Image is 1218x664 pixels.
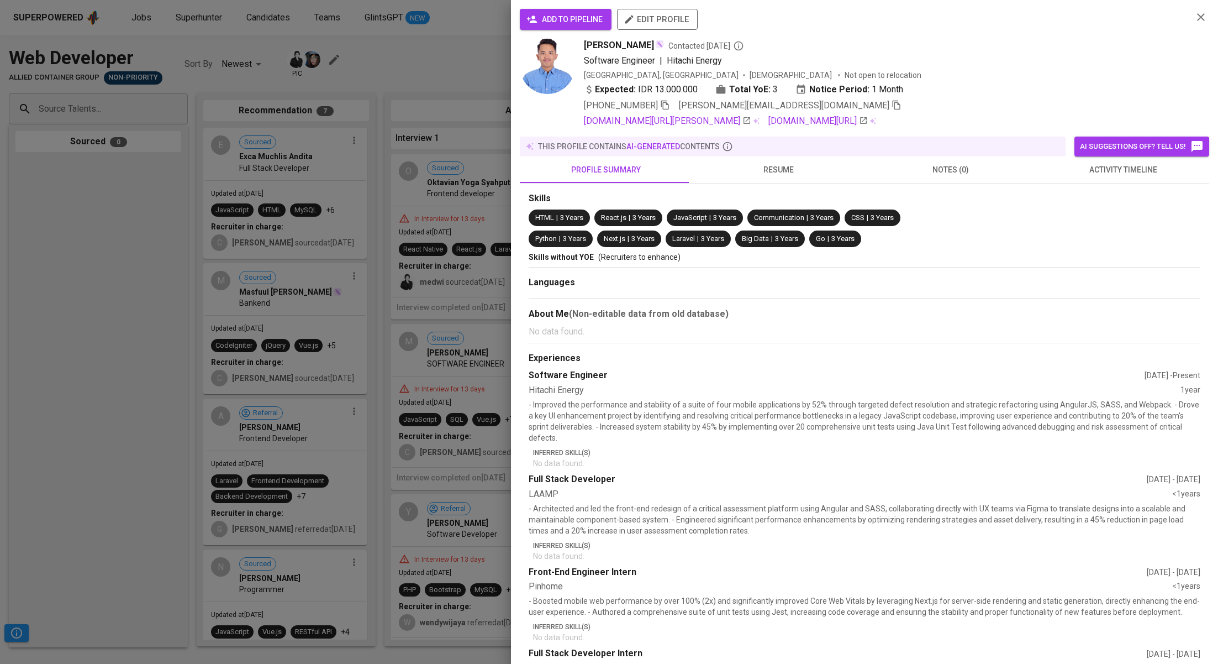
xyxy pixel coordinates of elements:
[529,581,1172,593] div: Pinhome
[673,213,707,222] span: JavaScript
[529,307,1200,321] div: About Me
[845,70,921,81] p: Not open to relocation
[754,213,804,222] span: Communication
[809,83,869,96] b: Notice Period:
[533,551,1200,562] p: No data found.
[584,70,739,81] div: [GEOGRAPHIC_DATA], [GEOGRAPHIC_DATA]
[584,100,658,111] span: [PHONE_NUMBER]
[679,100,889,111] span: [PERSON_NAME][EMAIL_ADDRESS][DOMAIN_NAME]
[701,234,724,243] span: 3 Years
[529,325,1200,338] p: No data found.
[1147,567,1200,578] div: [DATE] - [DATE]
[1147,474,1200,485] div: [DATE] - [DATE]
[713,213,736,222] span: 3 Years
[569,309,729,319] b: (Non-editable data from old database)
[529,276,1200,289] div: Languages
[1147,649,1200,660] div: [DATE] - [DATE]
[617,14,698,23] a: edit profile
[533,622,1200,632] p: Inferred Skill(s)
[529,399,1200,443] p: - Improved the performance and stability of a suite of four mobile applications by 52% through ta...
[1043,163,1203,177] span: activity timeline
[632,213,656,222] span: 3 Years
[529,253,594,262] span: Skills without YOE
[810,213,834,222] span: 3 Years
[560,213,583,222] span: 3 Years
[584,114,751,128] a: [DOMAIN_NAME][URL][PERSON_NAME]
[1172,581,1200,593] div: <1 years
[520,9,611,30] button: add to pipeline
[733,40,744,51] svg: By Batam recruiter
[709,213,711,223] span: |
[851,213,864,222] span: CSS
[526,163,686,177] span: profile summary
[617,9,698,30] button: edit profile
[559,234,561,244] span: |
[601,213,626,222] span: React.js
[533,458,1200,469] p: No data found.
[584,55,655,66] span: Software Engineer
[535,234,557,243] span: Python
[771,234,773,244] span: |
[867,213,868,223] span: |
[631,234,655,243] span: 3 Years
[529,566,1147,579] div: Front-End Engineer Intern
[1180,384,1200,397] div: 1 year
[598,253,681,262] span: (Recruiters to enhance)
[529,352,1200,365] div: Experiences
[697,234,699,244] span: |
[529,488,1172,501] div: LAAMP
[626,142,680,151] span: AI-generated
[604,234,625,243] span: Next.js
[816,234,825,243] span: Go
[628,234,629,244] span: |
[529,192,1200,205] div: Skills
[538,141,720,152] p: this profile contains contents
[529,13,603,27] span: add to pipeline
[520,39,575,94] img: 9251276084f6c706344a1b5286a6c1ae.jpg
[806,213,808,223] span: |
[563,234,586,243] span: 3 Years
[871,213,894,222] span: 3 Years
[629,213,630,223] span: |
[535,213,554,222] span: HTML
[871,163,1030,177] span: notes (0)
[773,83,778,96] span: 3
[831,234,855,243] span: 3 Years
[595,83,636,96] b: Expected:
[750,70,834,81] span: [DEMOGRAPHIC_DATA]
[626,12,689,27] span: edit profile
[667,55,722,66] span: Hitachi Energy
[533,448,1200,458] p: Inferred Skill(s)
[668,40,744,51] span: Contacted [DATE]
[699,163,858,177] span: resume
[529,595,1200,618] p: - Boosted mobile web performance by over 100% (2x) and significantly improved Core Web Vitals by ...
[729,83,771,96] b: Total YoE:
[672,234,695,243] span: Laravel
[768,114,868,128] a: [DOMAIN_NAME][URL]
[584,39,654,52] span: [PERSON_NAME]
[529,384,1180,397] div: Hitachi Energy
[1145,370,1200,381] div: [DATE] - Present
[556,213,558,223] span: |
[742,234,769,243] span: Big Data
[795,83,903,96] div: 1 Month
[529,369,1145,382] div: Software Engineer
[1080,140,1204,153] span: AI suggestions off? Tell us!
[1172,488,1200,501] div: <1 years
[1074,137,1209,156] button: AI suggestions off? Tell us!
[533,541,1200,551] p: Inferred Skill(s)
[660,54,662,67] span: |
[584,83,698,96] div: IDR 13.000.000
[775,234,798,243] span: 3 Years
[827,234,829,244] span: |
[655,40,664,49] img: magic_wand.svg
[529,503,1200,536] p: - Architected and led the front-end redesign of a critical assessment platform using Angular and ...
[529,647,1147,660] div: Full Stack Developer Intern
[529,473,1147,486] div: Full Stack Developer
[533,632,1200,643] p: No data found.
